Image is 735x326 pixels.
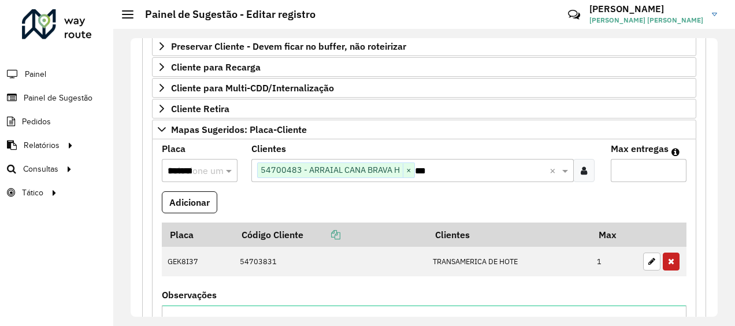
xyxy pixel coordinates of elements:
[171,83,334,92] span: Cliente para Multi-CDD/Internalização
[25,68,46,80] span: Painel
[233,223,427,247] th: Código Cliente
[162,288,217,302] label: Observações
[152,78,696,98] a: Cliente para Multi-CDD/Internalização
[133,8,315,21] h2: Painel de Sugestão - Editar registro
[233,247,427,277] td: 54703831
[24,139,60,151] span: Relatórios
[22,187,43,199] span: Tático
[303,229,340,240] a: Copiar
[171,62,261,72] span: Cliente para Recarga
[589,15,703,25] span: [PERSON_NAME] [PERSON_NAME]
[671,147,680,157] em: Máximo de clientes que serão colocados na mesma rota com os clientes informados
[162,247,233,277] td: GEK8I37
[152,99,696,118] a: Cliente Retira
[562,2,586,27] a: Contato Rápido
[162,142,185,155] label: Placa
[589,3,703,14] h3: [PERSON_NAME]
[591,223,637,247] th: Max
[611,142,669,155] label: Max entregas
[258,163,403,177] span: 54700483 - ARRAIAL CANA BRAVA H
[23,163,58,175] span: Consultas
[152,36,696,56] a: Preservar Cliente - Devem ficar no buffer, não roteirizar
[22,116,51,128] span: Pedidos
[171,42,406,51] span: Preservar Cliente - Devem ficar no buffer, não roteirizar
[427,247,591,277] td: TRANSAMERICA DE HOTE
[162,223,233,247] th: Placa
[171,125,307,134] span: Mapas Sugeridos: Placa-Cliente
[152,120,696,139] a: Mapas Sugeridos: Placa-Cliente
[403,164,414,177] span: ×
[427,223,591,247] th: Clientes
[24,92,92,104] span: Painel de Sugestão
[591,247,637,277] td: 1
[171,104,229,113] span: Cliente Retira
[550,164,559,177] span: Clear all
[162,191,217,213] button: Adicionar
[251,142,286,155] label: Clientes
[152,57,696,77] a: Cliente para Recarga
